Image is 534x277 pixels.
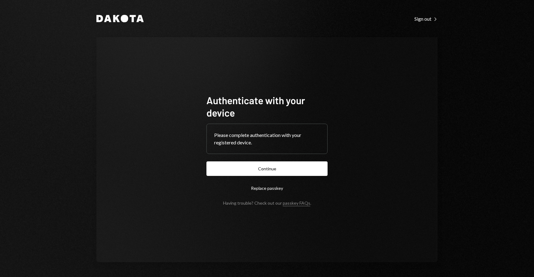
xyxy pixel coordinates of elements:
[206,161,328,176] button: Continue
[206,181,328,195] button: Replace passkey
[414,15,438,22] a: Sign out
[283,200,310,206] a: passkey FAQs
[214,131,320,146] div: Please complete authentication with your registered device.
[223,200,311,206] div: Having trouble? Check out our .
[414,16,438,22] div: Sign out
[206,94,328,119] h1: Authenticate with your device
